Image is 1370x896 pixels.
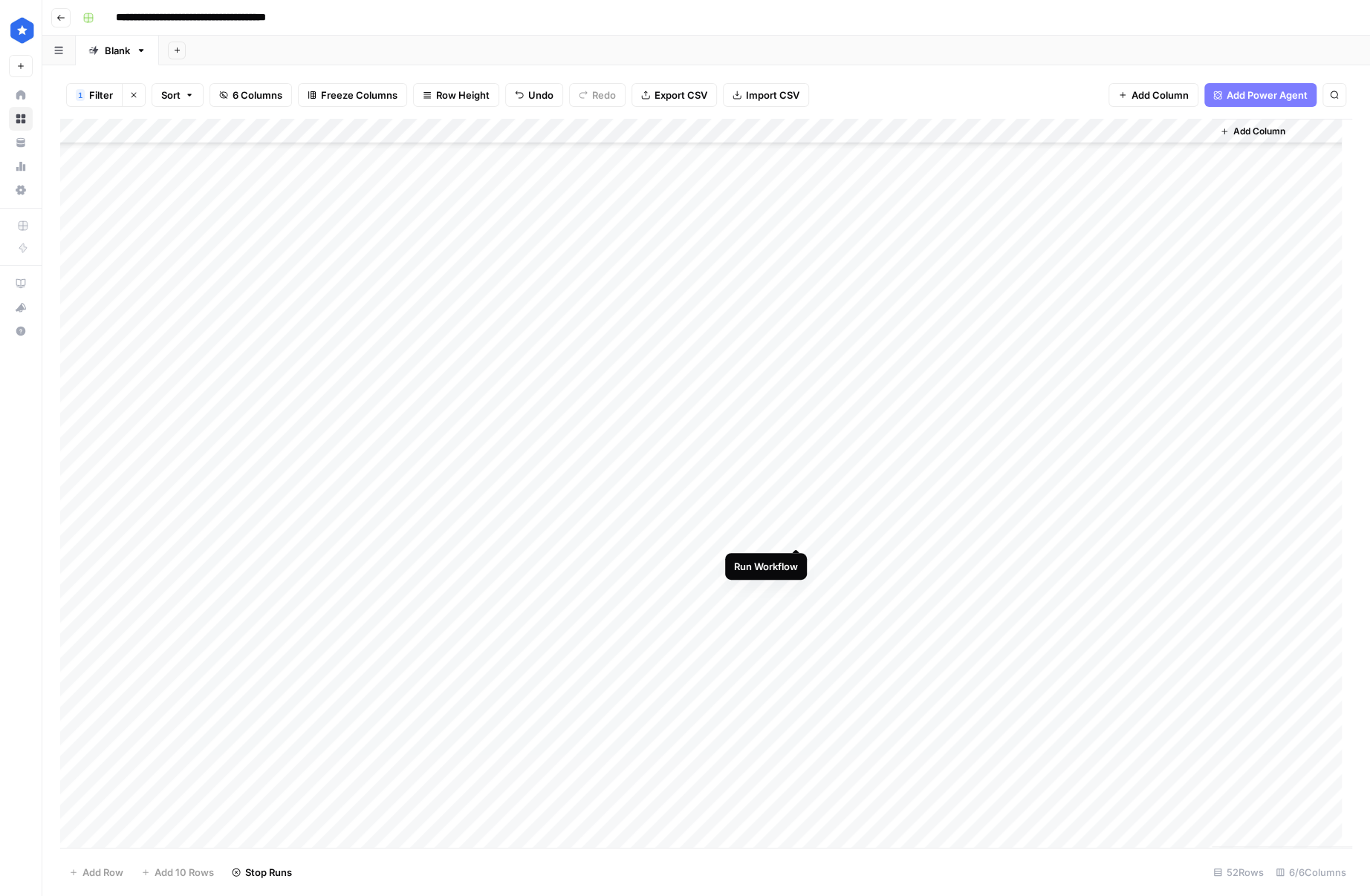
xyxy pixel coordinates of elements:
[1132,88,1189,102] span: Add Column
[436,88,490,102] span: Row Height
[245,865,292,880] span: Stop Runs
[1108,83,1198,107] button: Add Column
[9,154,33,178] a: Usage
[505,83,563,107] button: Undo
[152,83,204,107] button: Sort
[413,83,499,107] button: Row Height
[592,88,616,102] span: Redo
[9,12,33,49] button: Workspace: ConsumerAffairs
[734,559,798,574] div: Run Workflow
[76,89,85,101] div: 1
[9,272,33,295] a: AirOps Academy
[655,88,707,102] span: Export CSV
[105,43,130,58] div: Blank
[78,89,82,101] span: 1
[155,865,214,880] span: Add 10 Rows
[82,865,123,880] span: Add Row
[723,83,809,107] button: Import CSV
[1227,88,1308,102] span: Add Power Agent
[89,88,113,102] span: Filter
[76,36,159,65] a: Blank
[746,88,799,102] span: Import CSV
[233,88,282,102] span: 6 Columns
[60,860,132,884] button: Add Row
[1270,860,1352,884] div: 6/6 Columns
[210,83,292,107] button: 6 Columns
[9,295,33,319] button: What's new?
[1207,860,1270,884] div: 52 Rows
[10,296,32,318] div: What's new?
[9,83,33,107] a: Home
[9,178,33,202] a: Settings
[1204,83,1317,107] button: Add Power Agent
[528,88,553,102] span: Undo
[9,17,36,44] img: ConsumerAffairs Logo
[632,83,717,107] button: Export CSV
[9,319,33,343] button: Help + Support
[321,88,397,102] span: Freeze Columns
[66,83,122,107] button: 1Filter
[298,83,407,107] button: Freeze Columns
[1214,122,1291,141] button: Add Column
[9,107,33,131] a: Browse
[223,860,301,884] button: Stop Runs
[9,131,33,154] a: Your Data
[132,860,223,884] button: Add 10 Rows
[569,83,626,107] button: Redo
[1233,125,1285,138] span: Add Column
[161,88,181,102] span: Sort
